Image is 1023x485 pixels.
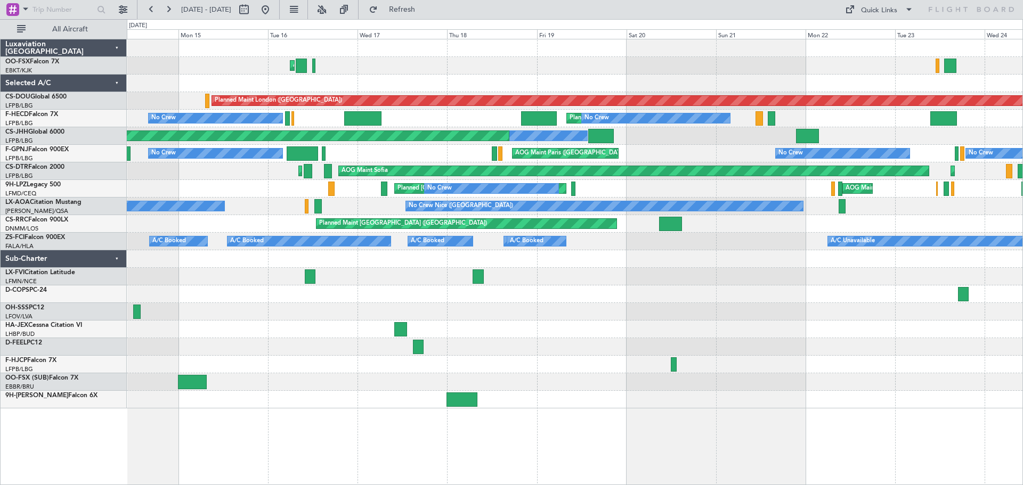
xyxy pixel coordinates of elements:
[5,340,42,346] a: D-FEELPC12
[831,233,875,249] div: A/C Unavailable
[5,217,28,223] span: CS-RRC
[969,145,993,161] div: No Crew
[129,21,147,30] div: [DATE]
[5,392,98,399] a: 9H-[PERSON_NAME]Falcon 6X
[5,182,27,188] span: 9H-LPZ
[5,330,35,338] a: LHBP/BUD
[5,225,38,233] a: DNMM/LOS
[846,180,931,196] div: AOG Maint Cannes (Mandelieu)
[268,29,358,39] div: Tue 16
[12,21,116,38] button: All Aircraft
[152,233,186,249] div: A/C Booked
[302,163,356,179] div: Planned Maint Sofia
[510,233,543,249] div: A/C Booked
[33,2,94,18] input: Trip Number
[5,365,33,373] a: LFPB/LBG
[5,287,47,293] a: D-COPSPC-24
[5,357,56,364] a: F-HJCPFalcon 7X
[5,129,64,135] a: CS-JHHGlobal 6000
[5,119,33,127] a: LFPB/LBG
[570,110,737,126] div: Planned Maint [GEOGRAPHIC_DATA] ([GEOGRAPHIC_DATA])
[364,1,428,18] button: Refresh
[5,207,68,215] a: [PERSON_NAME]/QSA
[230,233,264,249] div: A/C Booked
[5,164,28,170] span: CS-DTR
[5,340,27,346] span: D-FEEL
[5,375,78,381] a: OO-FSX (SUB)Falcon 7X
[409,198,513,214] div: No Crew Nice ([GEOGRAPHIC_DATA])
[5,242,34,250] a: FALA/HLA
[5,111,58,118] a: F-HECDFalcon 7X
[5,287,29,293] span: D-COPS
[515,145,627,161] div: AOG Maint Paris ([GEOGRAPHIC_DATA])
[954,163,1008,179] div: Planned Maint Sofia
[5,59,59,65] a: OO-FSXFalcon 7X
[151,110,176,126] div: No Crew
[293,57,409,73] div: AOG Maint Kortrijk-[GEOGRAPHIC_DATA]
[427,180,452,196] div: No Crew
[5,269,75,276] a: LX-FVICitation Latitude
[5,146,69,153] a: F-GPNJFalcon 900EX
[151,145,176,161] div: No Crew
[5,199,30,205] span: LX-AOA
[5,305,29,311] span: OH-SSS
[28,26,112,33] span: All Aircraft
[89,29,178,39] div: Sun 14
[5,111,29,118] span: F-HECD
[215,93,342,109] div: Planned Maint London ([GEOGRAPHIC_DATA])
[5,234,25,241] span: ZS-FCI
[5,67,32,75] a: EBKT/KJK
[342,163,388,179] div: AOG Maint Sofia
[5,305,44,311] a: OH-SSSPC12
[5,129,28,135] span: CS-JHH
[5,182,61,188] a: 9H-LPZLegacy 500
[5,383,34,391] a: EBBR/BRU
[447,29,537,39] div: Thu 18
[5,94,67,100] a: CS-DOUGlobal 6500
[895,29,985,39] div: Tue 23
[5,59,30,65] span: OO-FSX
[5,234,65,241] a: ZS-FCIFalcon 900EX
[5,102,33,110] a: LFPB/LBG
[5,137,33,145] a: LFPB/LBG
[5,269,25,276] span: LX-FVI
[5,172,33,180] a: LFPB/LBG
[5,217,68,223] a: CS-RRCFalcon 900LX
[319,216,487,232] div: Planned Maint [GEOGRAPHIC_DATA] ([GEOGRAPHIC_DATA])
[537,29,627,39] div: Fri 19
[840,1,919,18] button: Quick Links
[5,375,49,381] span: OO-FSX (SUB)
[181,5,231,14] span: [DATE] - [DATE]
[5,154,33,162] a: LFPB/LBG
[5,322,82,328] a: HA-JEXCessna Citation VI
[358,29,447,39] div: Wed 17
[411,233,444,249] div: A/C Booked
[627,29,716,39] div: Sat 20
[5,313,33,320] a: LFOV/LVA
[778,145,803,161] div: No Crew
[806,29,895,39] div: Mon 22
[5,164,64,170] a: CS-DTRFalcon 2000
[5,392,68,399] span: 9H-[PERSON_NAME]
[5,199,82,205] a: LX-AOACitation Mustang
[397,180,548,196] div: Planned [GEOGRAPHIC_DATA] ([GEOGRAPHIC_DATA])
[5,357,27,364] span: F-HJCP
[5,146,28,153] span: F-GPNJ
[584,110,609,126] div: No Crew
[5,322,28,328] span: HA-JEX
[380,6,425,13] span: Refresh
[861,5,897,16] div: Quick Links
[178,29,268,39] div: Mon 15
[5,277,37,285] a: LFMN/NCE
[716,29,806,39] div: Sun 21
[5,94,30,100] span: CS-DOU
[5,190,36,198] a: LFMD/CEQ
